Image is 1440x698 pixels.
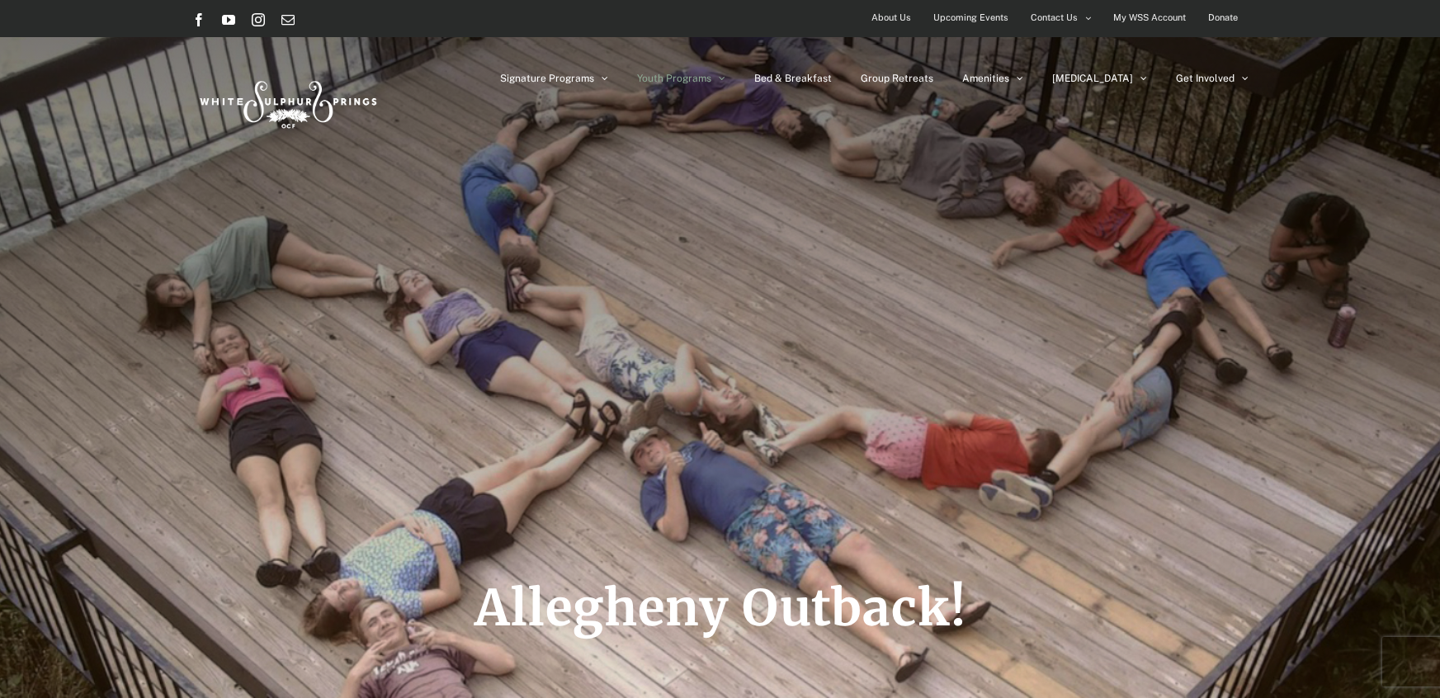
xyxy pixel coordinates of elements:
span: About Us [871,6,911,30]
img: White Sulphur Springs Logo [192,63,382,140]
span: Youth Programs [637,73,711,83]
a: Youth Programs [637,37,725,120]
span: Contact Us [1031,6,1078,30]
a: Instagram [252,13,265,26]
span: [MEDICAL_DATA] [1052,73,1133,83]
a: [MEDICAL_DATA] [1052,37,1147,120]
span: Signature Programs [500,73,594,83]
a: YouTube [222,13,235,26]
a: Group Retreats [861,37,933,120]
a: Email [281,13,295,26]
nav: Main Menu [500,37,1249,120]
span: Allegheny Outback! [474,577,966,639]
span: Amenities [962,73,1009,83]
a: Get Involved [1176,37,1249,120]
span: Upcoming Events [933,6,1008,30]
span: Bed & Breakfast [754,73,832,83]
a: Signature Programs [500,37,608,120]
a: Bed & Breakfast [754,37,832,120]
span: My WSS Account [1113,6,1186,30]
span: Group Retreats [861,73,933,83]
span: Get Involved [1176,73,1235,83]
a: Amenities [962,37,1023,120]
a: Facebook [192,13,205,26]
span: Donate [1208,6,1238,30]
